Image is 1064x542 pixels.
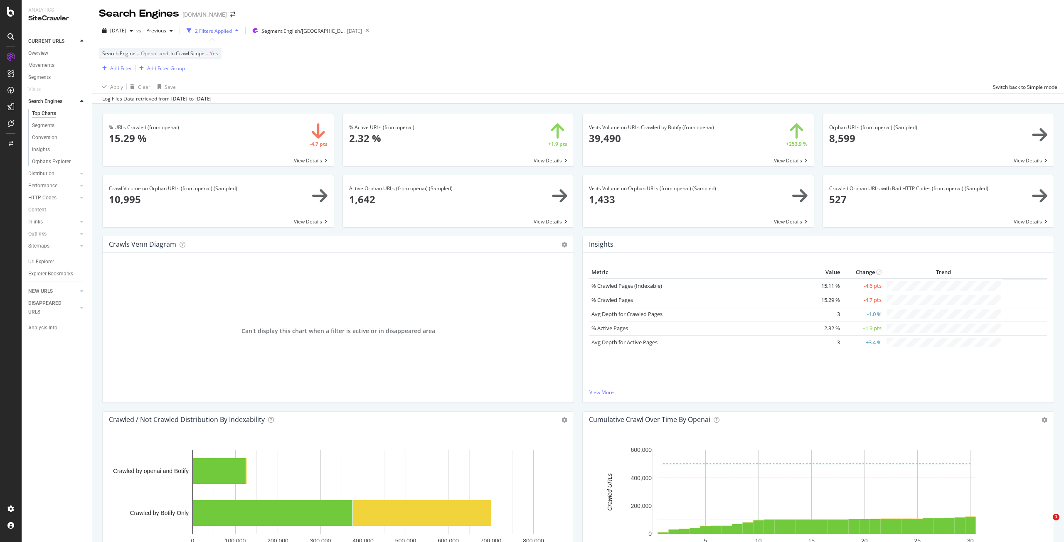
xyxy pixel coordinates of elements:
div: Conversion [32,133,57,142]
div: Orphans Explorer [32,157,71,166]
div: Analysis Info [28,324,57,332]
button: Previous [143,24,176,37]
th: Change [842,266,884,279]
a: Avg Depth for Active Pages [591,338,658,346]
a: HTTP Codes [28,194,78,202]
a: Inlinks [28,218,78,226]
button: [DATE] [99,24,136,37]
div: [DATE] [171,95,187,103]
text: 0 [648,531,652,537]
a: Sitemaps [28,242,78,250]
button: Add Filter Group [136,63,185,73]
div: Inlinks [28,218,43,226]
a: View More [589,389,1047,396]
a: % Crawled Pages (Indexable) [591,282,662,289]
div: NEW URLS [28,287,53,296]
a: CURRENT URLS [28,37,78,46]
td: +1.9 pts [842,321,884,335]
text: Crawled URLs [606,473,613,511]
span: Segment: English/[GEOGRAPHIC_DATA] [261,27,345,34]
span: = [206,50,209,57]
a: Explorer Bookmarks [28,270,86,278]
h4: Cumulative Crawl Over Time by openai [589,414,710,425]
span: Openai [141,48,158,59]
button: Add Filter [99,63,132,73]
td: -4.6 pts [842,279,884,293]
div: DISAPPEARED URLS [28,299,70,316]
div: Content [28,206,46,214]
h4: Crawled / Not Crawled Distribution By Indexability [109,414,265,425]
span: 2025 Aug. 1st [110,27,126,34]
div: Add Filter [110,65,132,72]
h4: Crawls Venn Diagram [109,239,176,250]
div: Overview [28,49,48,58]
a: Content [28,206,86,214]
iframe: Intercom live chat [1036,514,1056,534]
span: and [160,50,168,57]
a: Outlinks [28,230,78,238]
td: -1.0 % [842,307,884,321]
td: 2.32 % [809,321,842,335]
text: 600,000 [631,447,652,454]
a: Segments [28,73,86,82]
a: DISAPPEARED URLS [28,299,78,316]
i: Options [1042,417,1047,423]
th: Metric [589,266,809,279]
a: Insights [32,145,86,154]
span: Can't display this chart when a filter is active or in disappeared area [241,327,435,335]
div: HTTP Codes [28,194,57,202]
div: CURRENT URLS [28,37,64,46]
button: Switch back to Simple mode [990,80,1057,93]
div: Switch back to Simple mode [993,83,1057,91]
a: Overview [28,49,86,58]
span: Previous [143,27,166,34]
span: = [137,50,140,57]
a: Search Engines [28,97,78,106]
div: Sitemaps [28,242,49,250]
div: Add Filter Group [147,65,185,72]
a: Avg Depth for Crawled Pages [591,310,663,318]
span: vs [136,27,143,34]
div: [DATE] [347,27,362,34]
div: SiteCrawler [28,14,85,23]
th: Trend [884,266,1003,279]
a: NEW URLS [28,287,78,296]
a: Segments [32,121,86,130]
span: Search Engine [102,50,135,57]
button: Clear [127,80,150,93]
div: 2 Filters Applied [195,27,232,34]
div: Explorer Bookmarks [28,270,73,278]
a: Top Charts [32,109,86,118]
th: Value [809,266,842,279]
div: Top Charts [32,109,56,118]
span: 1 [1053,514,1059,520]
a: Distribution [28,169,78,178]
i: Options [562,242,567,248]
a: Movements [28,61,86,70]
td: -4.7 pts [842,293,884,307]
div: Distribution [28,169,54,178]
a: Orphans Explorer [32,157,86,166]
button: Segment:English/[GEOGRAPHIC_DATA][DATE] [249,24,362,37]
td: 15.29 % [809,293,842,307]
text: Crawled by Botify Only [130,510,189,516]
a: Visits [28,85,49,94]
div: Segments [28,73,51,82]
span: Yes [210,48,218,59]
button: Save [154,80,176,93]
a: Performance [28,181,78,190]
button: Apply [99,80,123,93]
a: Conversion [32,133,86,142]
div: [DATE] [195,95,212,103]
i: Options [562,417,567,423]
div: Apply [110,83,123,91]
div: [DOMAIN_NAME] [182,10,227,19]
text: 400,000 [631,475,652,481]
div: Segments [32,121,54,130]
a: % Crawled Pages [591,296,633,304]
td: +3.4 % [842,335,884,349]
td: 3 [809,335,842,349]
text: Crawled by openai and Botify [113,468,189,474]
div: Search Engines [28,97,62,106]
text: 200,000 [631,503,652,509]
